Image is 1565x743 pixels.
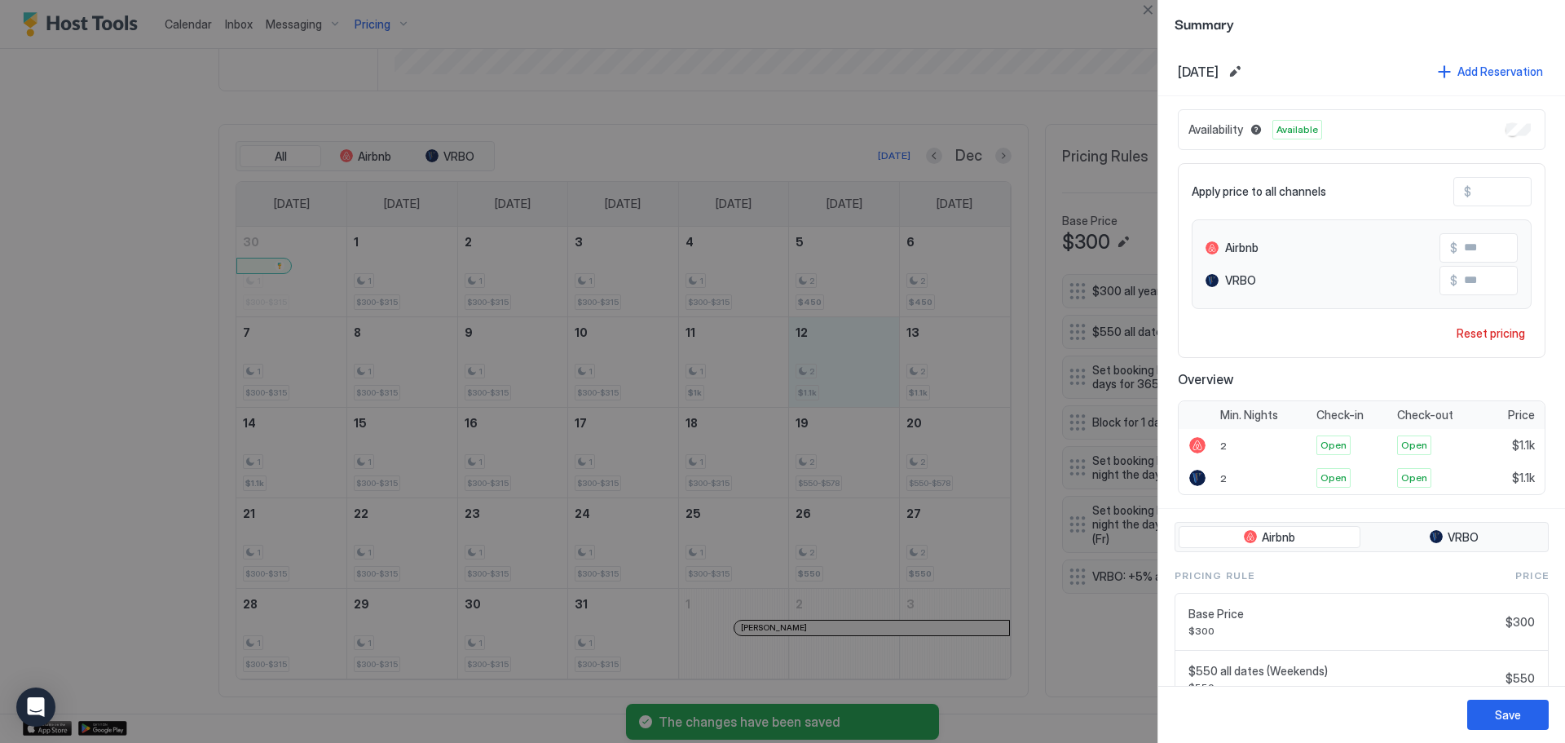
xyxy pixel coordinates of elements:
[1512,471,1535,485] span: $1.1k
[1179,526,1360,549] button: Airbnb
[1246,120,1266,139] button: Blocked dates override all pricing rules and remain unavailable until manually unblocked
[1457,63,1543,80] div: Add Reservation
[1467,700,1549,730] button: Save
[1401,471,1427,485] span: Open
[1175,13,1549,33] span: Summary
[1220,408,1278,422] span: Min. Nights
[1188,681,1499,693] span: $550
[1397,408,1453,422] span: Check-out
[1225,241,1259,255] span: Airbnb
[1188,625,1499,637] span: $300
[1435,60,1545,82] button: Add Reservation
[1178,371,1545,387] span: Overview
[1512,438,1535,453] span: $1.1k
[1450,322,1532,344] button: Reset pricing
[1188,607,1499,621] span: Base Price
[1495,706,1521,723] div: Save
[1457,325,1525,342] div: Reset pricing
[1364,526,1545,549] button: VRBO
[1450,273,1457,288] span: $
[1276,122,1318,137] span: Available
[1515,568,1549,583] span: Price
[1448,530,1479,545] span: VRBO
[1225,273,1256,288] span: VRBO
[1464,184,1471,199] span: $
[1505,671,1535,686] span: $550
[1262,530,1295,545] span: Airbnb
[1175,568,1254,583] span: Pricing Rule
[1225,62,1245,82] button: Edit date range
[1192,184,1326,199] span: Apply price to all channels
[1316,408,1364,422] span: Check-in
[1401,438,1427,453] span: Open
[1188,664,1499,679] span: $550 all dates (Weekends)
[16,688,55,727] div: Open Intercom Messenger
[1505,615,1535,630] span: $300
[1220,472,1227,484] span: 2
[1320,471,1347,485] span: Open
[1450,241,1457,255] span: $
[1508,408,1535,422] span: Price
[1175,522,1549,553] div: tab-group
[1178,64,1219,80] span: [DATE]
[1188,122,1243,137] span: Availability
[1220,440,1227,452] span: 2
[1320,438,1347,453] span: Open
